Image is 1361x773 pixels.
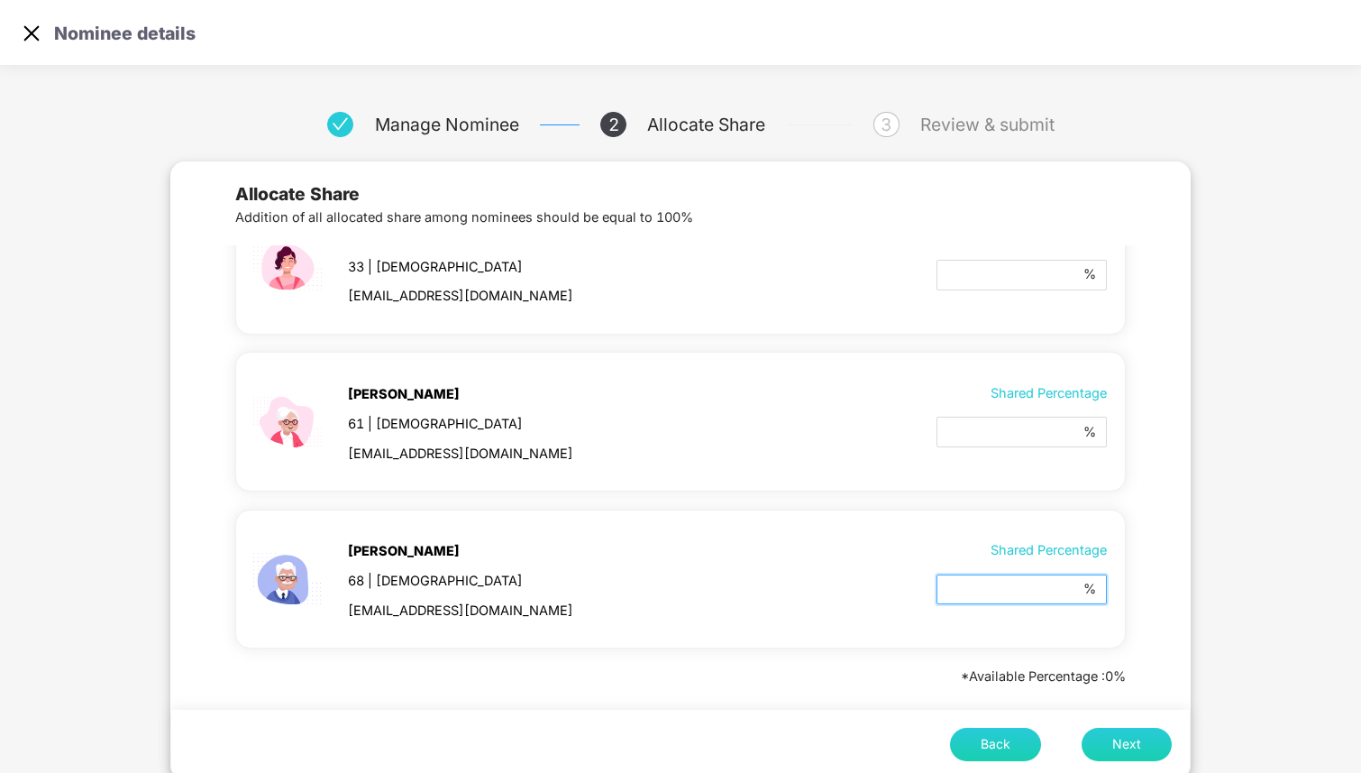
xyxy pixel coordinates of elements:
span: check [332,115,349,133]
span: 68 | [DEMOGRAPHIC_DATA] [348,571,573,592]
div: Manage Nominee [375,110,519,139]
span: 33 | [DEMOGRAPHIC_DATA] [348,257,573,278]
span: [EMAIL_ADDRESS][DOMAIN_NAME] [348,444,573,465]
span: % [1083,579,1096,601]
span: Allocate Share [235,180,1126,207]
span: [EMAIL_ADDRESS][DOMAIN_NAME] [348,286,573,307]
img: svg+xml;base64,PHN2ZyB4bWxucz0iaHR0cDovL3d3dy53My5vcmcvMjAwMC9zdmciIHdpZHRoPSIyMjQiIGhlaWdodD0iMT... [243,378,332,466]
span: Shared Percentage [936,383,1108,404]
button: Back [950,728,1041,762]
span: Addition of all allocated share among nominees should be equal to 100% [235,207,1126,228]
img: svg+xml;base64,PHN2ZyB4bWxucz0iaHR0cDovL3d3dy53My5vcmcvMjAwMC9zdmciIHhtbG5zOnhsaW5rPSJodHRwOi8vd3... [243,535,332,623]
span: % [1083,421,1096,443]
button: Next [1082,728,1172,762]
p: *Available Percentage : 0 % [235,667,1126,687]
span: Shared Percentage [936,540,1108,561]
span: [PERSON_NAME] [348,541,573,562]
span: [EMAIL_ADDRESS][DOMAIN_NAME] [348,601,573,621]
div: Review & submit [920,110,1055,139]
span: % [1083,264,1096,286]
span: [PERSON_NAME] [348,384,573,405]
img: svg+xml;base64,PHN2ZyB4bWxucz0iaHR0cDovL3d3dy53My5vcmcvMjAwMC9zdmciIHdpZHRoPSIzMCIgaGVpZ2h0PSIzMC... [18,20,45,47]
span: 61 | [DEMOGRAPHIC_DATA] [348,414,573,435]
p: Nominee details [54,20,196,41]
img: svg+xml;base64,PHN2ZyB4bWxucz0iaHR0cDovL3d3dy53My5vcmcvMjAwMC9zdmciIHdpZHRoPSIyMjQiIGhlaWdodD0iMT... [243,220,332,308]
div: Allocate Share [647,110,765,139]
